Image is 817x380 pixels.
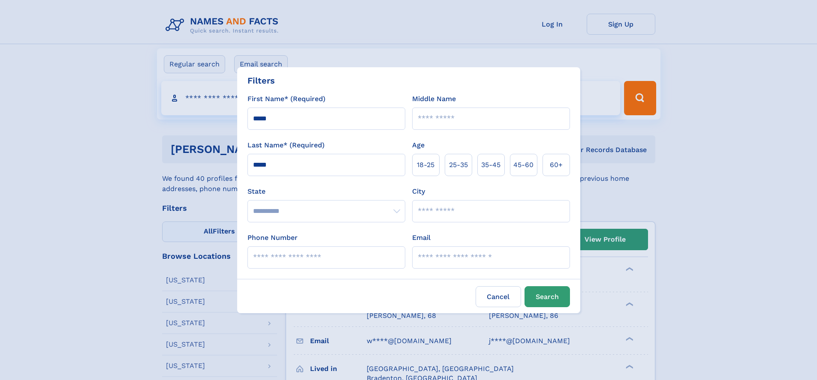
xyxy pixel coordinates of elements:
[449,160,468,170] span: 25‑35
[247,233,298,243] label: Phone Number
[550,160,563,170] span: 60+
[247,94,326,104] label: First Name* (Required)
[247,186,405,197] label: State
[247,140,325,150] label: Last Name* (Required)
[513,160,534,170] span: 45‑60
[412,233,431,243] label: Email
[417,160,434,170] span: 18‑25
[412,186,425,197] label: City
[476,286,521,307] label: Cancel
[412,94,456,104] label: Middle Name
[481,160,500,170] span: 35‑45
[525,286,570,307] button: Search
[412,140,425,150] label: Age
[247,74,275,87] div: Filters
